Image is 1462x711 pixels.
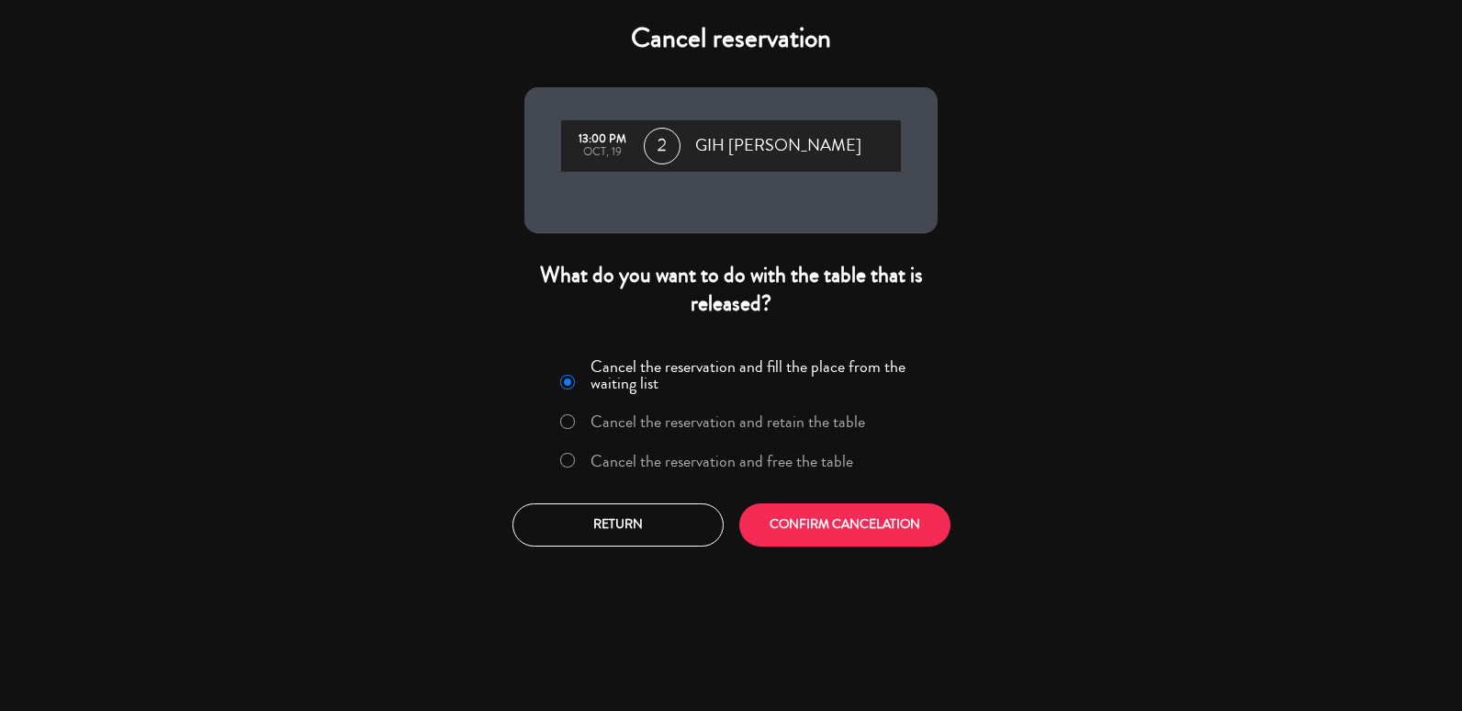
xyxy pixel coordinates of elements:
label: Cancel the reservation and fill the place from the waiting list [590,358,927,391]
button: Return [512,503,724,547]
span: 2 [644,128,680,164]
div: 13:00 PM [570,133,635,146]
h4: Cancel reservation [524,22,938,55]
label: Cancel the reservation and free the table [590,453,853,469]
span: GIH [PERSON_NAME] [695,132,861,160]
button: CONFIRM CANCELATION [739,503,950,547]
div: Oct, 19 [570,146,635,159]
label: Cancel the reservation and retain the table [590,413,865,430]
div: What do you want to do with the table that is released? [524,261,938,318]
